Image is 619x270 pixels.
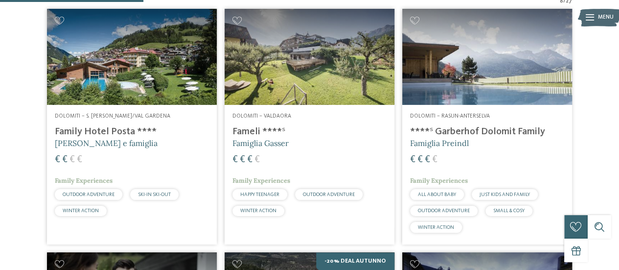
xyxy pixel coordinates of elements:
[47,9,217,244] a: Cercate un hotel per famiglie? Qui troverete solo i migliori! Dolomiti – S. [PERSON_NAME]/Val Gar...
[418,225,454,230] span: WINTER ACTION
[432,155,437,165] span: €
[410,126,564,138] h4: ****ˢ Garberhof Dolomit Family
[225,9,394,104] img: Cercate un hotel per famiglie? Qui troverete solo i migliori!
[232,113,291,119] span: Dolomiti – Valdaora
[69,155,75,165] span: €
[410,155,415,165] span: €
[480,192,530,197] span: JUST KIDS AND FAMILY
[247,155,252,165] span: €
[402,9,572,244] a: Cercate un hotel per famiglie? Qui troverete solo i migliori! Dolomiti – Rasun-Anterselva ****ˢ G...
[77,155,82,165] span: €
[410,138,469,148] span: Famiglia Preindl
[232,138,289,148] span: Famiglia Gasser
[63,192,115,197] span: OUTDOOR ADVENTURE
[303,192,355,197] span: OUTDOOR ADVENTURE
[232,155,238,165] span: €
[62,155,68,165] span: €
[63,208,99,213] span: WINTER ACTION
[417,155,423,165] span: €
[138,192,171,197] span: SKI-IN SKI-OUT
[232,176,290,185] span: Family Experiences
[493,208,525,213] span: SMALL & COSY
[55,126,209,138] h4: Family Hotel Posta ****
[55,176,113,185] span: Family Experiences
[425,155,430,165] span: €
[47,9,217,104] img: Cercate un hotel per famiglie? Qui troverete solo i migliori!
[225,9,394,244] a: Cercate un hotel per famiglie? Qui troverete solo i migliori! Dolomiti – Valdaora Fameli ****ˢ Fa...
[55,155,60,165] span: €
[55,113,170,119] span: Dolomiti – S. [PERSON_NAME]/Val Gardena
[55,138,158,148] span: [PERSON_NAME] e famiglia
[418,208,470,213] span: OUTDOOR ADVENTURE
[410,176,468,185] span: Family Experiences
[402,9,572,104] img: Cercate un hotel per famiglie? Qui troverete solo i migliori!
[254,155,260,165] span: €
[240,192,279,197] span: HAPPY TEENAGER
[410,113,490,119] span: Dolomiti – Rasun-Anterselva
[240,155,245,165] span: €
[418,192,456,197] span: ALL ABOUT BABY
[240,208,276,213] span: WINTER ACTION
